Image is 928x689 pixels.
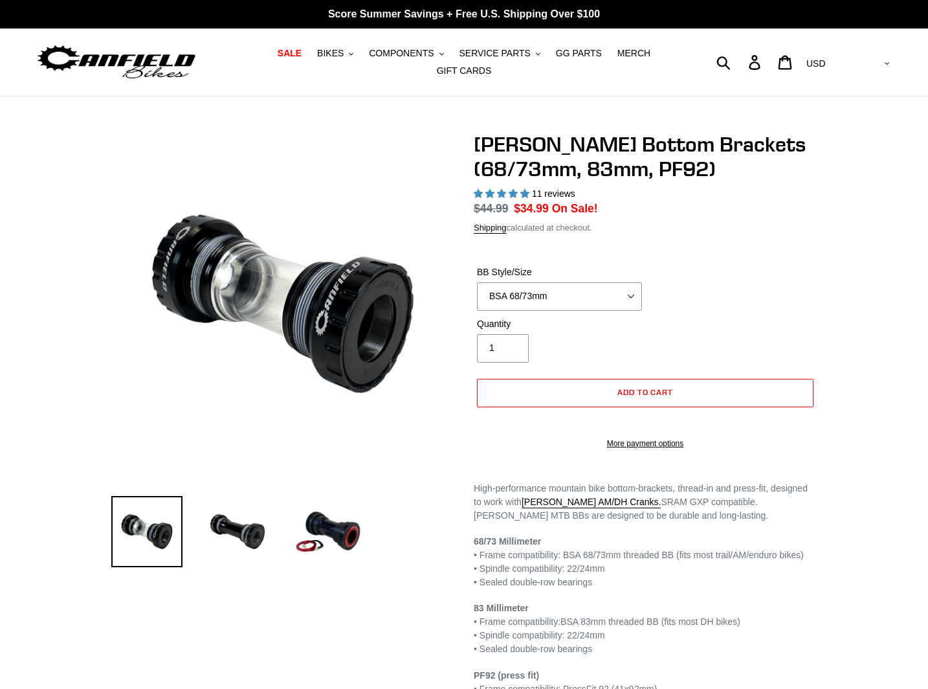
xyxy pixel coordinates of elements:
[552,200,598,217] span: On Sale!
[477,438,813,449] a: More payment options
[474,535,817,589] p: • Frame compatibility: BSA 68/73mm threaded BB (fits most trail/AM/enduro bikes) • Spindle compat...
[522,497,661,508] a: [PERSON_NAME] AM/DH Cranks.
[532,188,575,199] span: 11 reviews
[317,48,344,59] span: BIKES
[362,45,450,62] button: COMPONENTS
[311,45,360,62] button: BIKES
[474,132,817,182] h1: [PERSON_NAME] Bottom Brackets (68/73mm, 83mm, PF92)
[369,48,434,59] span: COMPONENTS
[477,265,642,279] label: BB Style/Size
[278,48,302,59] span: SALE
[556,48,602,59] span: GG PARTS
[617,387,674,397] span: Add to cart
[111,496,182,567] img: Load image into Gallery viewer, 68/73mm Bottom Bracket
[474,630,605,654] span: • Spindle compatibility: 22/24mm • Sealed double-row bearings
[474,603,529,613] strong: 83 Millimeter
[452,45,546,62] button: SERVICE PARTS
[430,62,498,80] a: GIFT CARDS
[560,616,740,627] span: BSA 83mm threaded BB (fits most DH bikes)
[724,48,757,76] input: Search
[293,496,364,567] img: Load image into Gallery viewer, Press Fit 92 Bottom Bracket
[202,496,273,567] img: Load image into Gallery viewer, 83mm Bottom Bracket
[474,482,817,523] p: High-performance mountain bike bottom-brackets, thread-in and press-fit, designed to work with SR...
[611,45,657,62] a: MERCH
[437,65,492,76] span: GIFT CARDS
[36,42,197,83] img: Canfield Bikes
[477,317,642,331] label: Quantity
[474,536,541,547] strong: 68/73 Millimeter
[474,616,560,627] span: • Frame compatibility:
[459,48,530,59] span: SERVICE PARTS
[617,48,650,59] span: MERCH
[474,221,817,234] div: calculated at checkout.
[549,45,608,62] a: GG PARTS
[474,202,509,215] s: $44.99
[514,202,549,215] span: $34.99
[271,45,308,62] a: SALE
[477,379,813,407] button: Add to cart
[474,670,539,681] strong: PF92 (press fit)
[474,188,532,199] span: 4.91 stars
[474,223,507,234] a: Shipping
